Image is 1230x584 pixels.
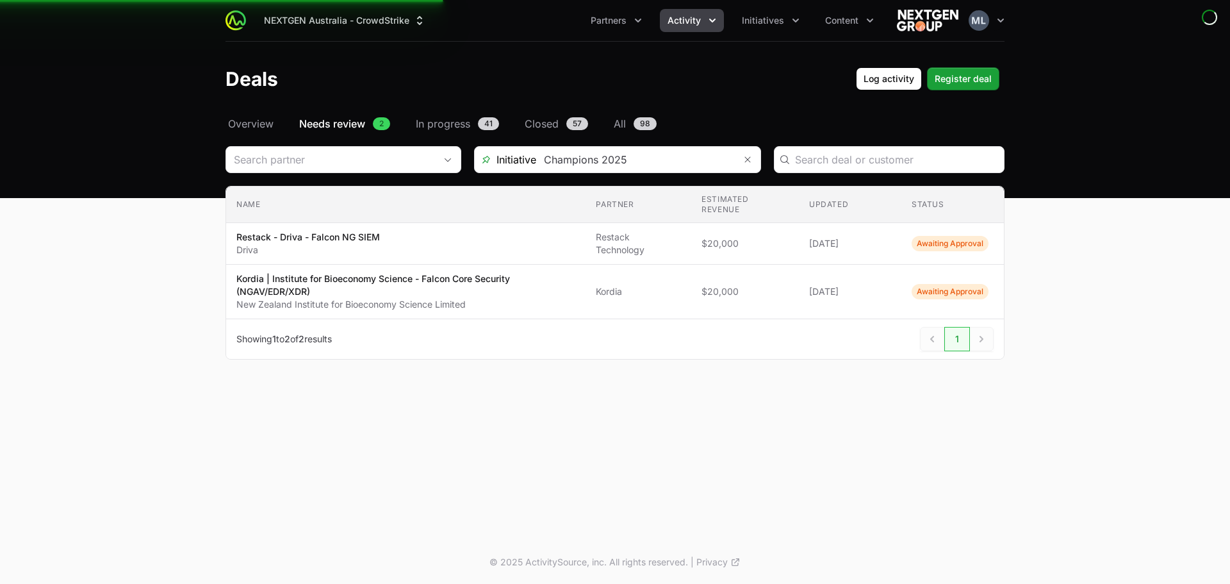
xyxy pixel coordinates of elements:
[299,116,365,131] span: Needs review
[478,117,499,130] span: 41
[226,147,435,172] input: Search partner
[525,116,559,131] span: Closed
[256,9,434,32] div: Supplier switch menu
[236,244,380,256] p: Driva
[586,187,691,223] th: Partner
[246,9,881,32] div: Main navigation
[809,285,891,298] span: [DATE]
[611,116,659,131] a: All98
[691,556,694,569] span: |
[734,9,807,32] div: Initiatives menu
[856,67,922,90] button: Log activity
[809,237,891,250] span: [DATE]
[536,147,735,172] input: Search initiatives
[236,333,332,346] p: Showing to of results
[668,14,701,27] span: Activity
[825,14,858,27] span: Content
[634,117,657,130] span: 98
[475,152,536,167] span: Initiative
[897,8,958,33] img: NEXTGEN Australia
[236,298,575,311] p: New Zealand Institute for Bioeconomy Science Limited
[236,231,380,244] p: Restack - Driva - Falcon NG SIEM
[735,147,760,172] button: Remove
[660,9,724,32] div: Activity menu
[299,333,304,344] span: 2
[435,147,461,172] div: Open
[817,9,881,32] button: Content
[944,327,970,351] span: 1
[413,116,502,131] a: In progress41
[795,152,996,167] input: Search deal or customer
[614,116,626,131] span: All
[225,116,276,131] a: Overview
[596,231,681,256] span: Restack Technology
[901,187,1004,223] th: Status
[566,117,588,130] span: 57
[272,333,276,344] span: 1
[225,10,246,31] img: ActivitySource
[583,9,650,32] div: Partners menu
[742,14,784,27] span: Initiatives
[660,9,724,32] button: Activity
[691,187,799,223] th: Estimated revenue
[927,67,999,90] button: Register deal
[373,117,390,130] span: 2
[225,116,1004,131] nav: Deals navigation
[696,556,741,569] a: Privacy
[817,9,881,32] div: Content menu
[591,14,627,27] span: Partners
[226,187,586,223] th: Name
[596,285,681,298] span: Kordia
[256,9,434,32] button: NEXTGEN Australia - CrowdStrike
[236,272,575,298] p: Kordia | Institute for Bioeconomy Science - Falcon Core Security (NGAV/EDR/XDR)
[416,116,470,131] span: In progress
[228,116,274,131] span: Overview
[489,556,688,569] p: © 2025 ActivitySource, inc. All rights reserved.
[701,237,789,250] span: $20,000
[583,9,650,32] button: Partners
[935,71,992,87] span: Register deal
[734,9,807,32] button: Initiatives
[297,116,393,131] a: Needs review2
[284,333,290,344] span: 2
[225,67,278,90] h1: Deals
[522,116,591,131] a: Closed57
[225,146,1004,360] section: Deals Filters
[701,285,789,298] span: $20,000
[799,187,901,223] th: Updated
[856,67,999,90] div: Primary actions
[969,10,989,31] img: Mustafa Larki
[864,71,914,87] span: Log activity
